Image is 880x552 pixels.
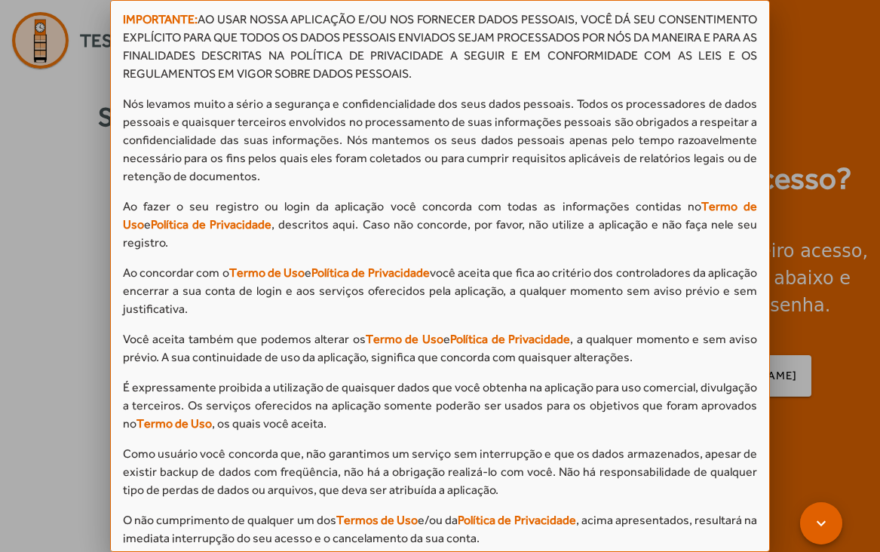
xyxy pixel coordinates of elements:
span: Termo de Uso [366,332,443,346]
span: Política de Privacidade [151,217,271,232]
p: Como usuário você concorda que, não garantimos um serviço sem interrupção e que os dados armazena... [123,445,757,499]
p: O não cumprimento de qualquer um dos e/ou da , acima apresentados, resultará na imediata interrup... [123,511,757,547]
span: Política de Privacidade [450,332,570,346]
p: Ao fazer o seu registro ou login da aplicação você concorda com todas as informações contidas no ... [123,198,757,252]
p: É expressamente proibida a utilização de quaisquer dados que você obtenha na aplicação para uso c... [123,379,757,433]
p: Você aceita também que podemos alterar os e , a qualquer momento e sem aviso prévio. A sua contin... [123,330,757,366]
p: Ao concordar com o e você aceita que fica ao critério dos controladores da aplicação encerrar a s... [123,264,757,318]
p: AO USAR NOSSA APLICAÇÃO E/OU NOS FORNECER DADOS PESSOAIS, VOCÊ DÁ SEU CONSENTIMENTO EXPLÍCITO PAR... [123,11,757,83]
span: Termos de Uso [336,513,418,527]
span: IMPORTANTE: [123,12,198,26]
span: Política de Privacidade [311,265,430,280]
span: Termo de Uso [229,265,305,280]
p: Nós levamos muito a sério a segurança e confidencialidade dos seus dados pessoais. Todos os proce... [123,95,757,186]
span: Termo de Uso [136,416,212,431]
span: Política de Privacidade [458,513,575,527]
